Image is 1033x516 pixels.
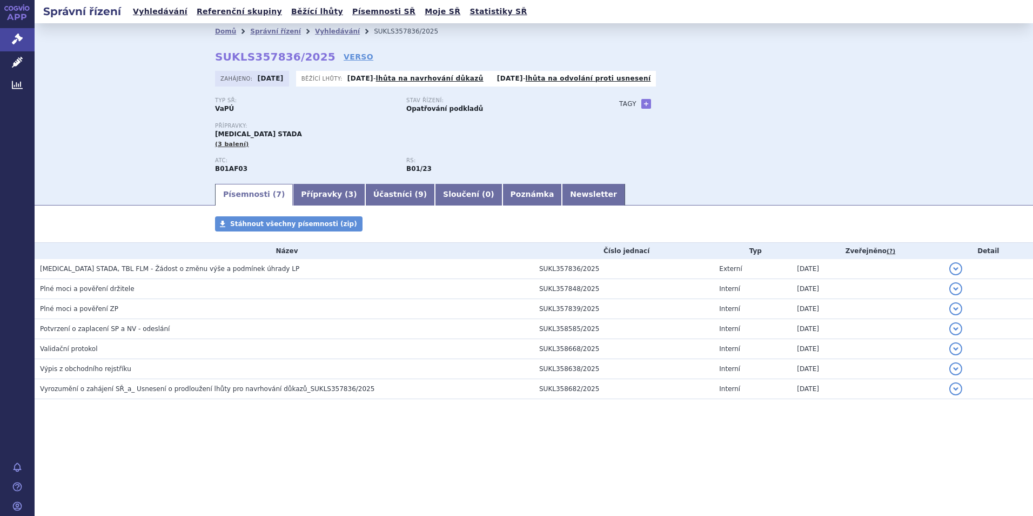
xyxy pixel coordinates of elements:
p: Stav řízení: [406,97,587,104]
p: Typ SŘ: [215,97,395,104]
span: Interní [719,305,740,313]
td: [DATE] [791,259,943,279]
td: SUKL357836/2025 [534,259,714,279]
li: SUKLS357836/2025 [374,23,452,39]
a: lhůta na navrhování důkazů [376,75,484,82]
td: [DATE] [791,379,943,399]
button: detail [949,282,962,295]
h3: Tagy [619,97,636,110]
a: lhůta na odvolání proti usnesení [526,75,651,82]
span: Vyrozumění o zahájení SŘ_a_ Usnesení o prodloužení lhůty pro navrhování důkazů_SUKLS357836/2025 [40,385,374,393]
strong: [DATE] [258,75,284,82]
button: detail [949,362,962,375]
span: EDOXABAN STADA, TBL FLM - Žádost o změnu výše a podmínek úhrady LP [40,265,299,273]
span: Plné moci a pověření držitele [40,285,135,293]
td: [DATE] [791,319,943,339]
span: Stáhnout všechny písemnosti (zip) [230,220,357,228]
a: Domů [215,28,236,35]
strong: [DATE] [497,75,523,82]
span: 0 [485,190,491,199]
td: SUKL358668/2025 [534,339,714,359]
button: detail [949,322,962,335]
a: Vyhledávání [315,28,360,35]
td: SUKL358585/2025 [534,319,714,339]
a: VERSO [344,51,373,62]
th: Typ [714,243,791,259]
td: SUKL358682/2025 [534,379,714,399]
a: Účastníci (9) [365,184,435,206]
span: [MEDICAL_DATA] STADA [215,130,302,138]
th: Zveřejněno [791,243,943,259]
p: - [347,74,484,83]
td: [DATE] [791,279,943,299]
th: Název [35,243,534,259]
span: Interní [719,285,740,293]
strong: Opatřování podkladů [406,105,483,113]
a: Přípravky (3) [293,184,365,206]
span: Plné moci a pověření ZP [40,305,118,313]
p: ATC: [215,157,395,164]
a: Moje SŘ [421,4,464,19]
h2: Správní řízení [35,4,130,19]
a: + [641,99,651,109]
strong: EDOXABAN [215,165,247,173]
td: [DATE] [791,359,943,379]
a: Referenční skupiny [193,4,285,19]
a: Newsletter [562,184,625,206]
a: Vyhledávání [130,4,191,19]
td: SUKL357848/2025 [534,279,714,299]
strong: gatrany a xabany vyšší síly [406,165,432,173]
abbr: (?) [887,248,895,255]
a: Stáhnout všechny písemnosti (zip) [215,216,363,231]
p: RS: [406,157,587,164]
a: Písemnosti SŘ [349,4,419,19]
span: Zahájeno: [220,74,254,83]
td: [DATE] [791,339,943,359]
button: detail [949,342,962,355]
span: (3 balení) [215,141,249,148]
p: Přípravky: [215,123,598,129]
strong: [DATE] [347,75,373,82]
p: - [497,74,651,83]
span: Interní [719,345,740,353]
span: 3 [348,190,354,199]
span: Interní [719,385,740,393]
span: 7 [276,190,281,199]
th: Číslo jednací [534,243,714,259]
a: Běžící lhůty [288,4,346,19]
td: SUKL358638/2025 [534,359,714,379]
strong: VaPÚ [215,105,234,113]
span: Výpis z obchodního rejstříku [40,365,131,373]
td: [DATE] [791,299,943,319]
button: detail [949,302,962,315]
span: Běžící lhůty: [301,74,345,83]
span: Interní [719,325,740,333]
a: Statistiky SŘ [466,4,530,19]
span: 9 [418,190,424,199]
span: Validační protokol [40,345,98,353]
th: Detail [944,243,1033,259]
button: detail [949,262,962,275]
a: Písemnosti (7) [215,184,293,206]
button: detail [949,382,962,395]
strong: SUKLS357836/2025 [215,50,336,63]
span: Potvrzení o zaplacení SP a NV - odeslání [40,325,170,333]
a: Sloučení (0) [435,184,502,206]
a: Správní řízení [250,28,301,35]
span: Externí [719,265,742,273]
a: Poznámka [502,184,562,206]
span: Interní [719,365,740,373]
td: SUKL357839/2025 [534,299,714,319]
